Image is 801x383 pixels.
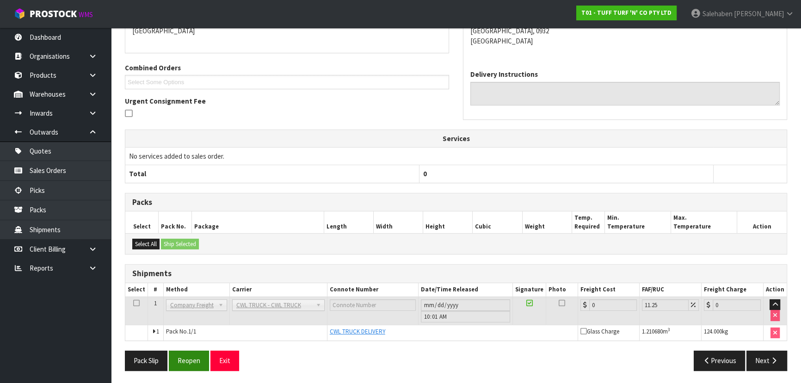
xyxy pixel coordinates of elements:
[154,299,157,307] span: 1
[576,6,677,20] a: T01 - TUFF TURF 'N' CO PTY LTD
[668,327,670,333] sup: 3
[470,69,538,79] label: Delivery Instructions
[639,283,702,297] th: FAF/RUC
[581,9,672,17] strong: T01 - TUFF TURF 'N' CO PTY LTD
[522,211,572,233] th: Weight
[330,299,416,311] input: Connote Number
[642,299,689,311] input: Freight Adjustment
[188,327,196,335] span: 1/1
[191,211,324,233] th: Package
[324,211,373,233] th: Length
[642,327,663,335] span: 1.210680
[161,239,199,250] button: Ship Selected
[229,283,327,297] th: Carrier
[125,211,159,233] th: Select
[125,283,148,297] th: Select
[639,325,702,340] td: m
[132,239,160,250] button: Select All
[330,327,385,335] span: CWL TRUCK DELIVERY
[702,283,764,297] th: Freight Charge
[418,283,512,297] th: Date/Time Released
[148,283,164,297] th: #
[589,299,637,311] input: Freight Cost
[125,351,167,371] button: Pack Slip
[156,327,159,335] span: 1
[578,283,639,297] th: Freight Cost
[713,299,761,311] input: Freight Charge
[546,283,578,297] th: Photo
[125,63,181,73] label: Combined Orders
[79,10,93,19] small: WMS
[132,198,780,207] h3: Packs
[580,327,619,335] span: Glass Charge
[702,325,764,340] td: kg
[125,130,787,148] th: Services
[512,283,546,297] th: Signature
[746,351,787,371] button: Next
[210,351,239,371] button: Exit
[373,211,423,233] th: Width
[702,9,733,18] span: Salehaben
[327,283,418,297] th: Connote Number
[236,300,312,311] span: CWL TRUCK - CWL TRUCK
[125,96,206,106] label: Urgent Consignment Fee
[125,147,787,165] td: No services added to sales order.
[737,211,787,233] th: Action
[163,283,229,297] th: Method
[159,211,192,233] th: Pack No.
[605,211,671,233] th: Min. Temperature
[763,283,787,297] th: Action
[572,211,605,233] th: Temp. Required
[704,327,722,335] span: 124.000
[423,169,427,178] span: 0
[163,325,327,340] td: Pack No.
[734,9,784,18] span: [PERSON_NAME]
[30,8,77,20] span: ProStock
[125,165,419,183] th: Total
[14,8,25,19] img: cube-alt.png
[671,211,737,233] th: Max. Temperature
[423,211,473,233] th: Height
[132,269,780,278] h3: Shipments
[473,211,522,233] th: Cubic
[170,300,215,311] span: Company Freight
[169,351,209,371] button: Reopen
[694,351,746,371] button: Previous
